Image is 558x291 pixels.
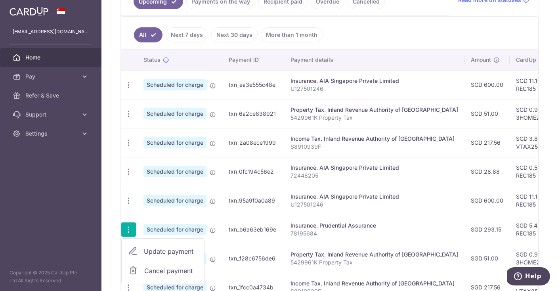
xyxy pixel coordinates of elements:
[290,222,458,230] div: Insurance. Prudential Assurance
[290,172,458,180] p: 72448205
[516,56,546,64] span: CardUp fee
[222,186,284,215] td: txn_95a9f0a0a89
[464,244,510,273] td: SGD 51.00
[290,251,458,258] div: Property Tax. Inland Revenue Authority of [GEOGRAPHIC_DATA]
[290,164,458,172] div: Insurance. AIA Singapore Private Limited
[507,267,550,287] iframe: Opens a widget where you can find more information
[290,106,458,114] div: Property Tax. Inland Revenue Authority of [GEOGRAPHIC_DATA]
[290,77,458,85] div: Insurance. AIA Singapore Private Limited
[464,157,510,186] td: SGD 28.88
[464,70,510,99] td: SGD 600.00
[25,92,78,100] span: Refer & Save
[290,280,458,287] div: Income Tax. Inland Revenue Authority of [GEOGRAPHIC_DATA]
[464,128,510,157] td: SGD 217.56
[464,186,510,215] td: SGD 600.00
[290,143,458,151] p: S8910939F
[25,54,78,61] span: Home
[25,73,78,80] span: Pay
[261,27,323,42] a: More than 1 month
[290,193,458,201] div: Insurance. AIA Singapore Private Limited
[143,79,206,90] span: Scheduled for charge
[143,137,206,148] span: Scheduled for charge
[464,215,510,244] td: SGD 293.15
[222,50,284,70] th: Payment ID
[290,230,458,237] p: 78195684
[25,130,78,138] span: Settings
[222,128,284,157] td: txn_2a08ece1999
[211,27,258,42] a: Next 30 days
[290,201,458,209] p: U127501246
[290,135,458,143] div: Income Tax. Inland Revenue Authority of [GEOGRAPHIC_DATA]
[471,56,491,64] span: Amount
[222,215,284,244] td: txn_b6a63eb169e
[222,244,284,273] td: txn_f28c6756de6
[290,258,458,266] p: 5429961K Property Tax
[143,195,206,206] span: Scheduled for charge
[166,27,208,42] a: Next 7 days
[25,111,78,119] span: Support
[290,85,458,93] p: U127501246
[134,27,162,42] a: All
[284,50,464,70] th: Payment details
[143,224,206,235] span: Scheduled for charge
[222,99,284,128] td: txn_6a2ce838921
[290,114,458,122] p: 5429961K Property Tax
[143,56,161,64] span: Status
[13,28,89,36] p: [EMAIL_ADDRESS][DOMAIN_NAME]
[464,99,510,128] td: SGD 51.00
[143,108,206,119] span: Scheduled for charge
[222,157,284,186] td: txn_0fc194c56e2
[10,6,48,16] img: CardUp
[222,70,284,99] td: txn_ea3e555c48e
[143,166,206,177] span: Scheduled for charge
